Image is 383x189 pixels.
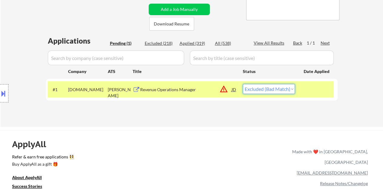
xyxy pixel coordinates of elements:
[180,40,210,46] div: Applied (319)
[290,146,368,167] div: Made with ❤️ in [GEOGRAPHIC_DATA], [GEOGRAPHIC_DATA]
[12,184,42,189] u: Success Stories
[297,170,368,175] a: [EMAIL_ADDRESS][DOMAIN_NAME]
[12,175,42,180] u: About ApplyAll
[12,174,50,182] a: About ApplyAll
[12,155,166,161] a: Refer & earn free applications 👯‍♀️
[108,68,133,75] div: ATS
[140,87,232,93] div: Revenue Operations Manager
[149,4,210,15] button: Add a Job Manually
[133,68,237,75] div: Title
[145,40,175,46] div: Excluded (218)
[304,68,330,75] div: Date Applied
[307,40,321,46] div: 1 / 1
[149,17,194,31] button: Download Resume
[320,181,368,186] a: Release Notes/Changelog
[254,40,286,46] div: View All Results
[215,40,245,46] div: All (538)
[12,162,73,166] div: Buy ApplyAll as a gift 🎁
[190,51,334,65] input: Search by title (case sensitive)
[243,66,295,77] div: Status
[108,87,133,98] div: [PERSON_NAME]
[293,40,303,46] div: Back
[321,40,330,46] div: Next
[12,161,73,169] a: Buy ApplyAll as a gift 🎁
[48,51,184,65] input: Search by company (case sensitive)
[220,85,228,93] button: warning_amber
[110,40,140,46] div: Pending (1)
[231,84,237,95] div: JD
